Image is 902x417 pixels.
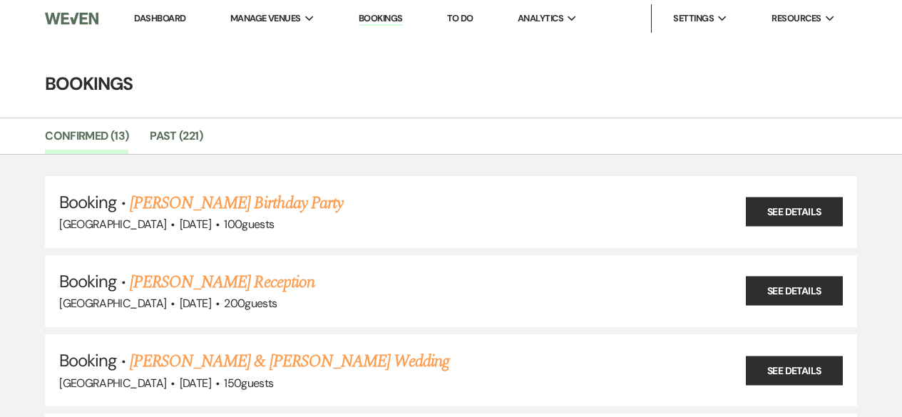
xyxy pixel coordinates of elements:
span: 150 guests [224,376,273,391]
span: Analytics [518,11,563,26]
span: [DATE] [180,217,211,232]
a: See Details [746,356,843,385]
a: Confirmed (13) [45,127,128,154]
span: [GEOGRAPHIC_DATA] [59,296,166,311]
a: See Details [746,197,843,227]
span: Booking [59,191,116,213]
span: 100 guests [224,217,274,232]
a: To Do [447,12,473,24]
a: Bookings [359,12,403,26]
span: Booking [59,270,116,292]
a: [PERSON_NAME] & [PERSON_NAME] Wedding [130,349,449,374]
a: Past (221) [150,127,203,154]
span: [GEOGRAPHIC_DATA] [59,376,166,391]
span: [GEOGRAPHIC_DATA] [59,217,166,232]
img: Weven Logo [45,4,98,34]
a: [PERSON_NAME] Reception [130,269,314,295]
span: 200 guests [224,296,277,311]
span: Manage Venues [230,11,301,26]
span: Settings [673,11,714,26]
a: See Details [746,277,843,306]
a: Dashboard [134,12,185,24]
span: Booking [59,349,116,371]
span: [DATE] [180,296,211,311]
span: [DATE] [180,376,211,391]
a: [PERSON_NAME] Birthday Party [130,190,343,216]
span: Resources [772,11,821,26]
